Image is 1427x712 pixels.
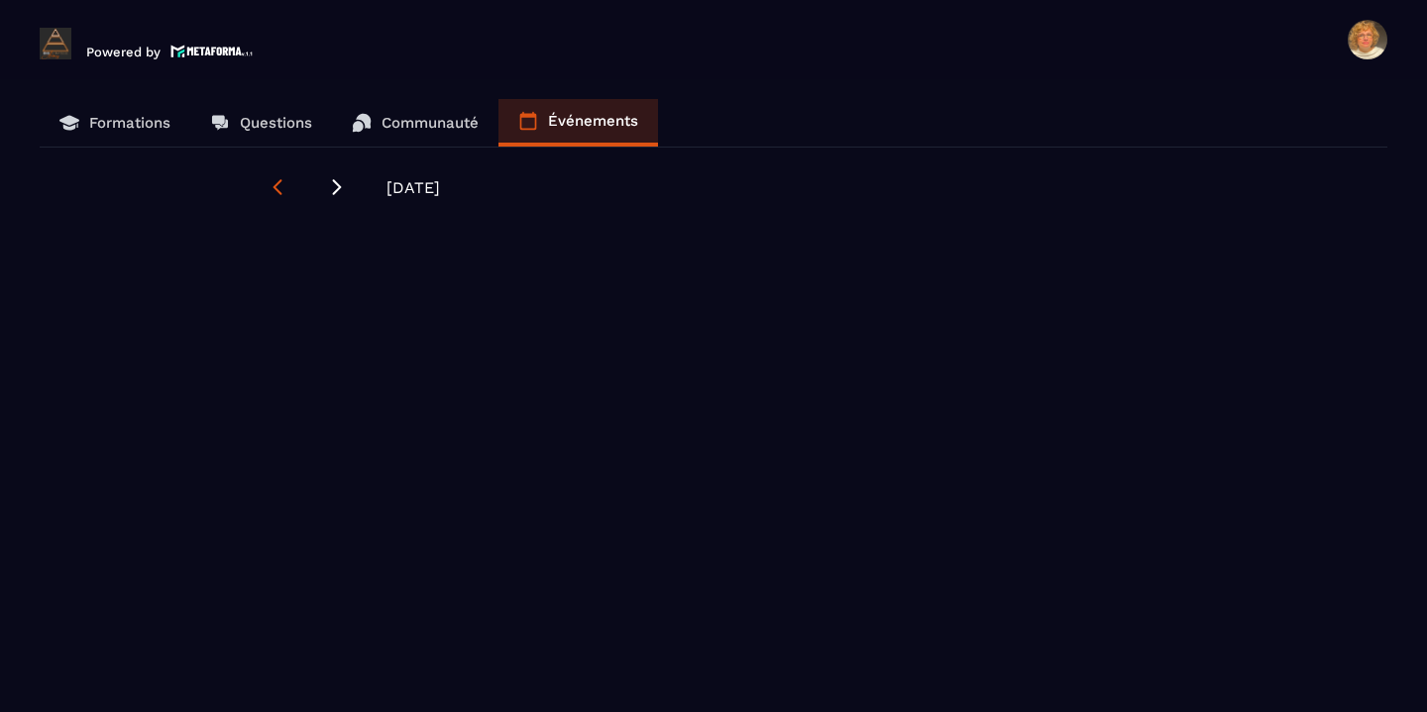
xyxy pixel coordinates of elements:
[86,45,161,59] p: Powered by
[548,112,638,130] p: Événements
[190,99,332,147] a: Questions
[498,99,658,147] a: Événements
[240,114,312,132] p: Questions
[170,43,254,59] img: logo
[40,28,71,59] img: logo-branding
[382,114,479,132] p: Communauté
[332,99,498,147] a: Communauté
[40,99,190,147] a: Formations
[386,178,440,197] span: [DATE]
[89,114,170,132] p: Formations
